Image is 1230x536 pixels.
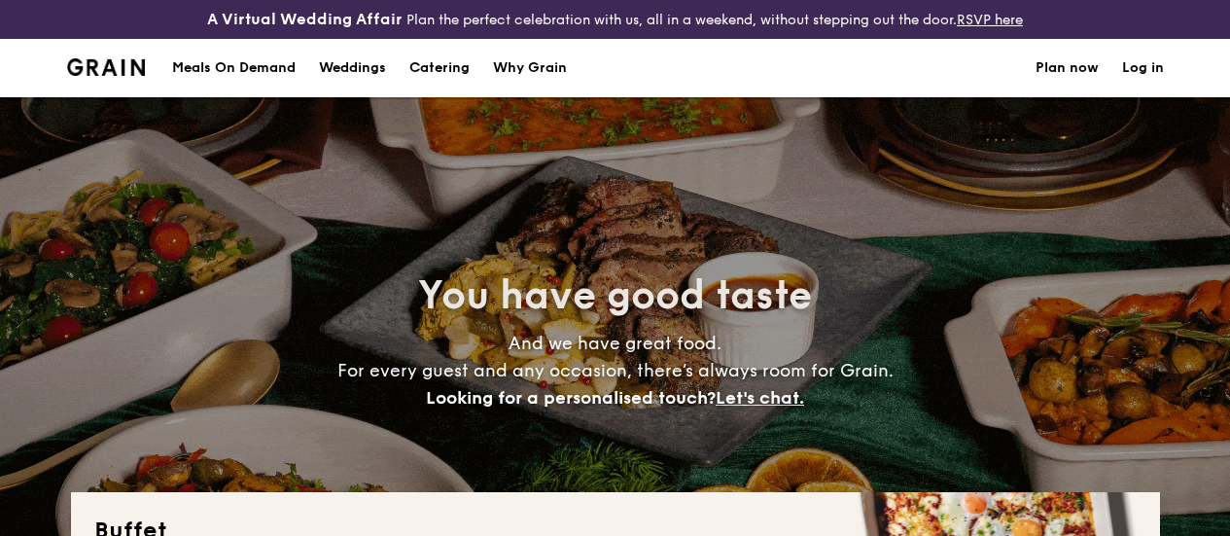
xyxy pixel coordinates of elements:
[716,387,804,409] span: Let's chat.
[493,39,567,97] div: Why Grain
[398,39,481,97] a: Catering
[481,39,579,97] a: Why Grain
[957,12,1023,28] a: RSVP here
[307,39,398,97] a: Weddings
[1122,39,1164,97] a: Log in
[319,39,386,97] div: Weddings
[67,58,146,76] img: Grain
[207,8,403,31] h4: A Virtual Wedding Affair
[418,272,812,319] span: You have good taste
[160,39,307,97] a: Meals On Demand
[67,58,146,76] a: Logotype
[172,39,296,97] div: Meals On Demand
[426,387,716,409] span: Looking for a personalised touch?
[1036,39,1099,97] a: Plan now
[337,333,894,409] span: And we have great food. For every guest and any occasion, there’s always room for Grain.
[205,8,1025,31] div: Plan the perfect celebration with us, all in a weekend, without stepping out the door.
[409,39,470,97] h1: Catering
